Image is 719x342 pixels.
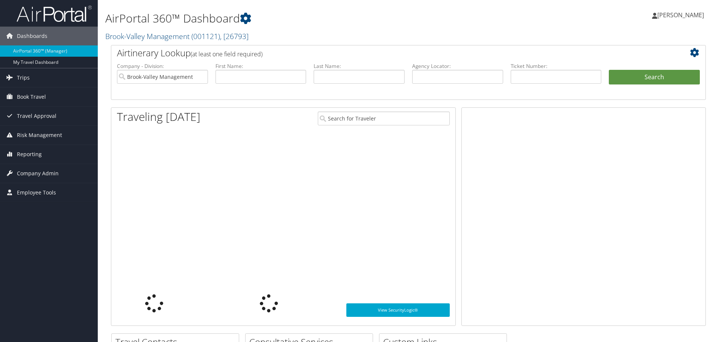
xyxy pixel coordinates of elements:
[215,62,306,70] label: First Name:
[105,11,510,26] h1: AirPortal 360™ Dashboard
[17,126,62,145] span: Risk Management
[117,109,200,125] h1: Traveling [DATE]
[652,4,711,26] a: [PERSON_NAME]
[105,31,249,41] a: Brook-Valley Management
[412,62,503,70] label: Agency Locator:
[17,27,47,45] span: Dashboards
[17,68,30,87] span: Trips
[17,87,46,106] span: Book Travel
[314,62,405,70] label: Last Name:
[191,31,220,41] span: ( 001121 )
[117,47,650,59] h2: Airtinerary Lookup
[17,5,92,23] img: airportal-logo.png
[609,70,700,85] button: Search
[17,164,59,183] span: Company Admin
[346,303,450,317] a: View SecurityLogic®
[17,107,56,125] span: Travel Approval
[117,62,208,70] label: Company - Division:
[17,145,42,164] span: Reporting
[220,31,249,41] span: , [ 26793 ]
[191,50,262,58] span: (at least one field required)
[657,11,704,19] span: [PERSON_NAME]
[511,62,602,70] label: Ticket Number:
[17,183,56,202] span: Employee Tools
[318,111,450,125] input: Search for Traveler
